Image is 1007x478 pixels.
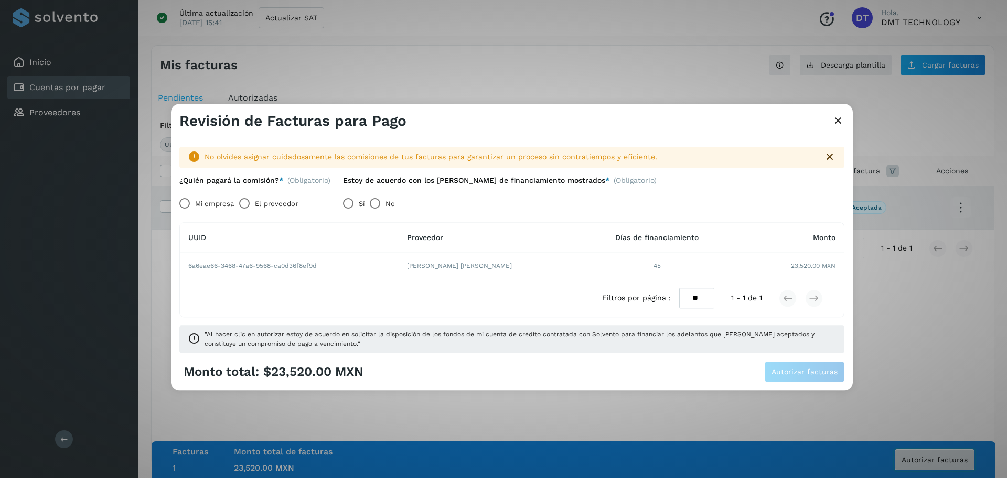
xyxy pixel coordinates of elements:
td: 45 [582,253,733,280]
td: 6a6eae66-3468-47a6-9568-ca0d36f8ef9d [180,253,399,280]
h3: Revisión de Facturas para Pago [179,112,406,130]
span: Días de financiamiento [615,233,699,242]
div: No olvides asignar cuidadosamente las comisiones de tus facturas para garantizar un proceso sin c... [205,151,815,162]
label: Sí [359,193,365,214]
button: Autorizar facturas [765,362,844,383]
span: $23,520.00 MXN [263,364,363,379]
span: Monto [813,233,835,242]
label: ¿Quién pagará la comisión? [179,176,283,185]
label: No [385,193,395,214]
label: El proveedor [255,193,298,214]
span: Monto total: [184,364,259,379]
span: (Obligatorio) [614,176,657,189]
span: Proveedor [407,233,443,242]
label: Estoy de acuerdo con los [PERSON_NAME] de financiamiento mostrados [343,176,609,185]
span: 23,520.00 MXN [791,262,835,271]
span: 1 - 1 de 1 [731,293,762,304]
span: (Obligatorio) [287,176,330,185]
td: [PERSON_NAME] [PERSON_NAME] [399,253,582,280]
span: Autorizar facturas [772,368,838,376]
span: "Al hacer clic en autorizar estoy de acuerdo en solicitar la disposición de los fondos de mi cuen... [205,330,836,349]
span: UUID [188,233,206,242]
label: Mi empresa [195,193,234,214]
span: Filtros por página : [602,293,671,304]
